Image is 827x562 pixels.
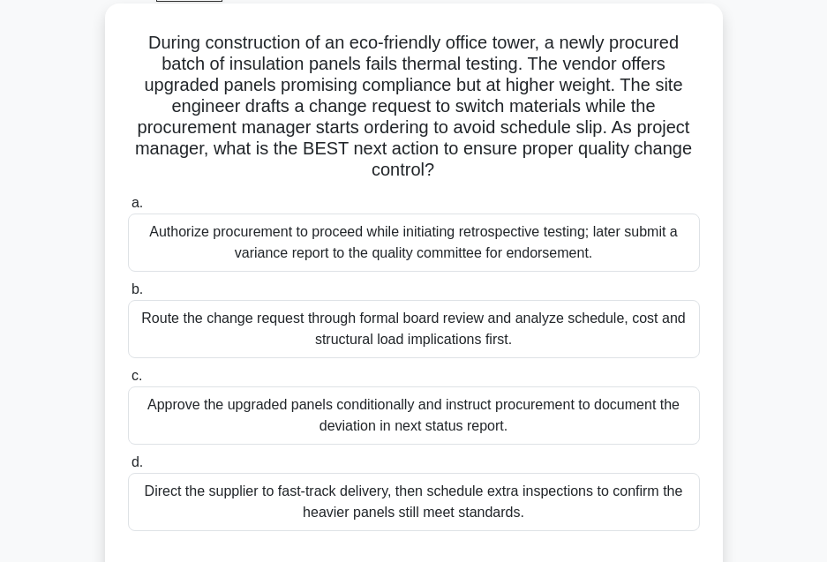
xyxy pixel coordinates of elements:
div: Route the change request through formal board review and analyze schedule, cost and structural lo... [128,300,700,358]
span: c. [132,368,142,383]
span: a. [132,195,143,210]
div: Direct the supplier to fast-track delivery, then schedule extra inspections to confirm the heavie... [128,473,700,531]
div: Approve the upgraded panels conditionally and instruct procurement to document the deviation in n... [128,386,700,445]
span: d. [132,454,143,469]
div: Authorize procurement to proceed while initiating retrospective testing; later submit a variance ... [128,214,700,272]
h5: During construction of an eco-friendly office tower, a newly procured batch of insulation panels ... [126,32,702,182]
span: b. [132,281,143,296]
